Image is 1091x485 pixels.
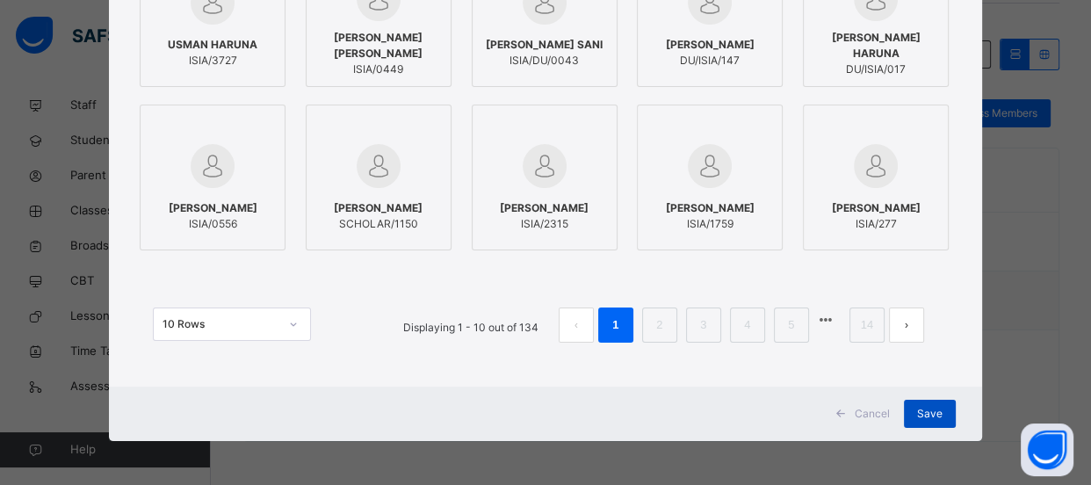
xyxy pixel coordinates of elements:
[1021,423,1073,476] button: Open asap
[357,144,401,188] img: default.svg
[666,53,755,69] span: DU/ISIA/147
[832,200,921,216] span: [PERSON_NAME]
[739,314,755,337] a: 4
[390,308,552,343] li: Displaying 1 - 10 out of 134
[315,62,442,77] span: ISIA/0449
[598,308,633,343] li: 1
[774,308,809,343] li: 5
[486,37,603,53] span: [PERSON_NAME] SANI
[813,62,939,77] span: DU/ISIA/017
[783,314,799,337] a: 5
[855,406,890,422] span: Cancel
[889,308,924,343] li: 下一页
[813,30,939,62] span: [PERSON_NAME] HARUNA
[642,308,677,343] li: 2
[559,308,594,343] button: prev page
[813,308,838,332] li: 向后 5 页
[651,314,668,337] a: 2
[334,216,423,232] span: SCHOLAR/1150
[168,53,257,69] span: ISIA/3727
[917,406,943,422] span: Save
[168,37,257,53] span: USMAN HARUNA
[315,30,442,62] span: [PERSON_NAME] [PERSON_NAME]
[169,216,257,232] span: ISIA/0556
[191,144,235,188] img: default.svg
[500,200,589,216] span: [PERSON_NAME]
[832,216,921,232] span: ISIA/277
[856,314,878,337] a: 14
[559,308,594,343] li: 上一页
[607,314,624,337] a: 1
[686,308,721,343] li: 3
[334,200,423,216] span: [PERSON_NAME]
[666,200,755,216] span: [PERSON_NAME]
[666,216,755,232] span: ISIA/1759
[666,37,755,53] span: [PERSON_NAME]
[486,53,603,69] span: ISIA/DU/0043
[730,308,765,343] li: 4
[849,308,885,343] li: 14
[889,308,924,343] button: next page
[523,144,567,188] img: default.svg
[500,216,589,232] span: ISIA/2315
[695,314,712,337] a: 3
[163,316,278,332] div: 10 Rows
[169,200,257,216] span: [PERSON_NAME]
[854,144,898,188] img: default.svg
[688,144,732,188] img: default.svg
